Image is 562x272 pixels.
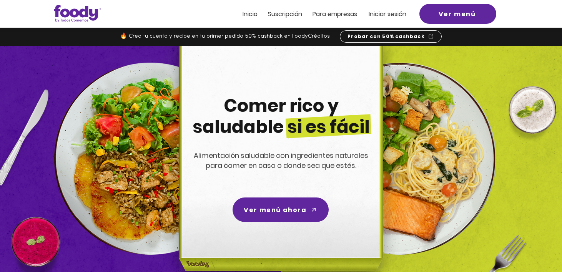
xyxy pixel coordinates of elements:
a: Suscripción [268,11,302,17]
a: Ver menú ahora [233,197,329,222]
span: 🔥 Crea tu cuenta y recibe en tu primer pedido 50% cashback en FoodyCréditos [120,33,330,39]
span: Probar con 50% cashback [348,33,425,40]
img: left-dish-compress.png [54,63,246,255]
span: Iniciar sesión [369,10,406,18]
img: Logo_Foody V2.0.0 (3).png [54,5,101,22]
span: Ver menú [439,9,476,19]
span: Inicio [243,10,258,18]
a: Inicio [243,11,258,17]
a: Probar con 50% cashback [340,30,442,43]
a: Iniciar sesión [369,11,406,17]
a: Para empresas [313,11,357,17]
iframe: Messagebird Livechat Widget [517,227,554,264]
span: Alimentación saludable con ingredientes naturales para comer en casa o donde sea que estés. [194,151,368,170]
span: Comer rico y saludable si es fácil [193,93,370,139]
span: Pa [313,10,320,18]
span: ra empresas [320,10,357,18]
span: Ver menú ahora [244,205,306,215]
span: Suscripción [268,10,302,18]
a: Ver menú [419,4,496,24]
